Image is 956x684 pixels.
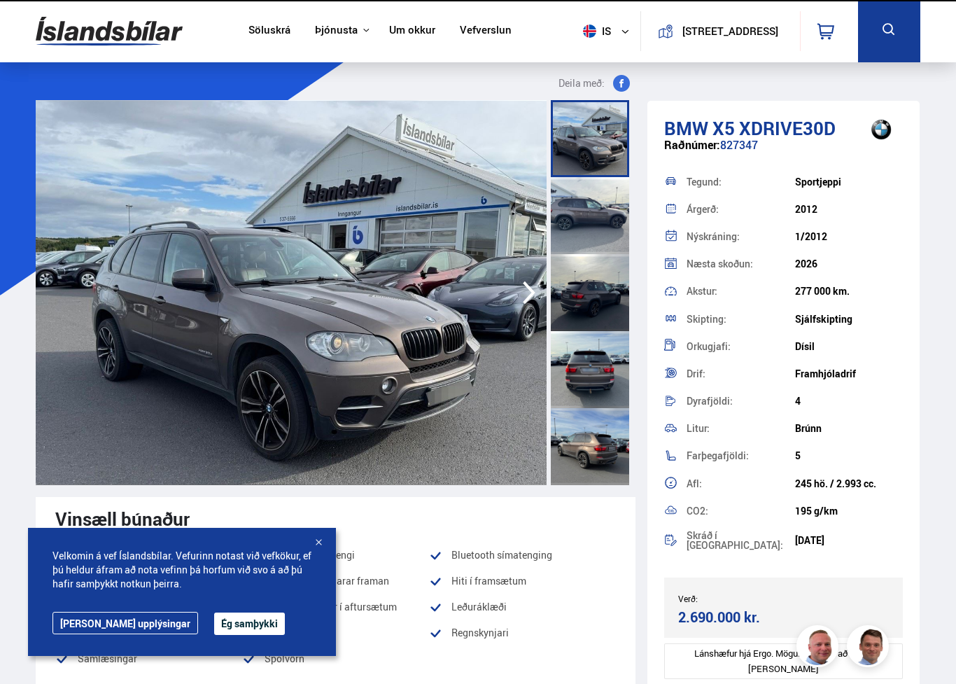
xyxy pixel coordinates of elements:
[687,506,795,516] div: CO2:
[460,24,512,39] a: Vefverslun
[853,108,909,151] img: brand logo
[687,396,795,406] div: Dyrafjöldi:
[712,116,836,141] span: X5 XDRIVE30D
[664,139,904,166] div: 827347
[795,314,904,325] div: Sjálfskipting
[795,535,904,546] div: [DATE]
[687,204,795,214] div: Árgerð:
[687,369,795,379] div: Drif:
[795,368,904,379] div: Framhjóladrif
[389,24,435,39] a: Um okkur
[214,613,285,635] button: Ég samþykki
[52,549,311,591] span: Velkomin á vef Íslandsbílar. Vefurinn notast við vefkökur, ef þú heldur áfram að nota vefinn þá h...
[664,643,904,679] div: Lánshæfur hjá Ergo. Möguleiki á allt að 100% [PERSON_NAME]
[664,137,720,153] span: Raðnúmer:
[687,314,795,324] div: Skipting:
[687,451,795,461] div: Farþegafjöldi:
[36,8,183,54] img: G0Ugv5HjCgRt.svg
[52,612,198,634] a: [PERSON_NAME] upplýsingar
[678,608,780,627] div: 2.690.000 kr.
[687,232,795,242] div: Nýskráning:
[429,599,616,615] li: Leðuráklæði
[795,478,904,489] div: 245 hö. / 2.993 cc.
[799,627,841,669] img: siFngHWaQ9KaOqBr.png
[678,594,784,603] div: Verð:
[795,423,904,434] div: Brúnn
[795,176,904,188] div: Sportjeppi
[429,573,616,589] li: Hiti í framsætum
[55,650,242,667] li: Samlæsingar
[795,341,904,352] div: Dísil
[795,204,904,215] div: 2012
[795,286,904,297] div: 277 000 km.
[687,286,795,296] div: Akstur:
[315,24,358,37] button: Þjónusta
[687,531,795,550] div: Skráð í [GEOGRAPHIC_DATA]:
[664,116,708,141] span: BMW
[687,177,795,187] div: Tegund:
[553,75,635,92] button: Deila með:
[795,450,904,461] div: 5
[687,259,795,269] div: Næsta skoðun:
[583,25,596,38] img: svg+xml;base64,PHN2ZyB4bWxucz0iaHR0cDovL3d3dy53My5vcmcvMjAwMC9zdmciIHdpZHRoPSI1MTIiIGhlaWdodD0iNT...
[649,11,792,51] a: [STREET_ADDRESS]
[577,25,612,38] span: is
[55,508,616,529] div: Vinsæll búnaður
[849,627,891,669] img: FbJEzSuNWCJXmdc-.webp
[687,342,795,351] div: Orkugjafi:
[36,100,547,485] img: 3609412.jpeg
[687,479,795,489] div: Afl:
[679,25,782,37] button: [STREET_ADDRESS]
[795,231,904,242] div: 1/2012
[795,258,904,270] div: 2026
[248,24,290,39] a: Söluskrá
[687,424,795,433] div: Litur:
[429,547,616,564] li: Bluetooth símatenging
[242,650,429,676] li: Spólvörn
[795,396,904,407] div: 4
[795,505,904,517] div: 195 g/km
[429,624,616,641] li: Regnskynjari
[577,11,640,52] button: is
[558,75,605,92] span: Deila með:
